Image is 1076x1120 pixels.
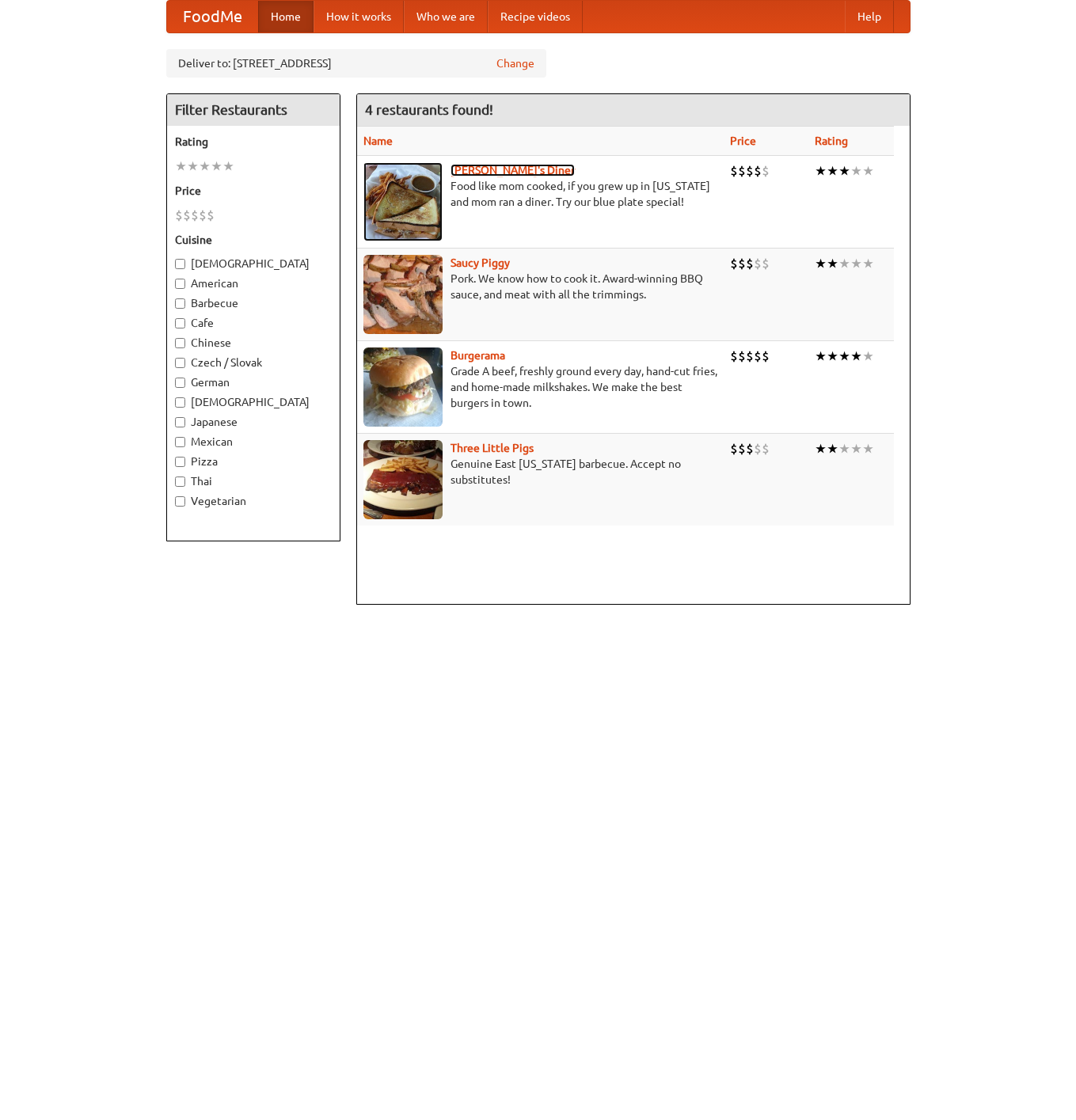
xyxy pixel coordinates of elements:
[175,298,185,309] input: Barbecue
[815,162,827,180] li: ★
[762,162,770,180] li: $
[838,440,850,457] li: ★
[199,207,207,224] li: $
[175,378,185,388] input: German
[838,255,850,272] li: ★
[191,207,199,224] li: $
[175,493,332,509] label: Vegetarian
[404,1,488,32] a: Who we are
[762,347,770,365] li: $
[754,347,762,365] li: $
[850,347,862,365] li: ★
[730,162,738,180] li: $
[175,473,332,489] label: Thai
[175,259,185,269] input: [DEMOGRAPHIC_DATA]
[175,374,332,390] label: German
[175,454,332,469] label: Pizza
[738,162,746,180] li: $
[363,456,717,488] p: Genuine East [US_STATE] barbecue. Accept no substitutes!
[451,442,534,454] a: Three Little Pigs
[488,1,583,32] a: Recipe videos
[363,363,717,411] p: Grade A beef, freshly ground every day, hand-cut fries, and home-made milkshakes. We make the bes...
[730,347,738,365] li: $
[175,158,187,175] li: ★
[363,135,393,147] a: Name
[363,255,443,334] img: saucy.jpg
[815,440,827,457] li: ★
[175,338,185,348] input: Chinese
[175,358,185,368] input: Czech / Slovak
[738,440,746,457] li: $
[175,256,332,271] label: [DEMOGRAPHIC_DATA]
[199,158,211,175] li: ★
[862,162,874,180] li: ★
[175,437,185,447] input: Mexican
[187,158,199,175] li: ★
[762,440,770,457] li: $
[175,279,185,289] input: American
[827,440,838,457] li: ★
[175,355,332,370] label: Czech / Slovak
[838,162,850,180] li: ★
[754,255,762,272] li: $
[496,55,534,71] a: Change
[850,440,862,457] li: ★
[850,255,862,272] li: ★
[175,417,185,427] input: Japanese
[738,347,746,365] li: $
[754,162,762,180] li: $
[175,295,332,311] label: Barbecue
[730,135,756,147] a: Price
[746,162,754,180] li: $
[166,49,546,78] div: Deliver to: [STREET_ADDRESS]
[175,134,332,150] h5: Rating
[827,347,838,365] li: ★
[862,255,874,272] li: ★
[850,162,862,180] li: ★
[762,255,770,272] li: $
[845,1,894,32] a: Help
[183,207,191,224] li: $
[754,440,762,457] li: $
[175,335,332,351] label: Chinese
[175,394,332,410] label: [DEMOGRAPHIC_DATA]
[862,440,874,457] li: ★
[175,275,332,291] label: American
[175,315,332,331] label: Cafe
[363,178,717,210] p: Food like mom cooked, if you grew up in [US_STATE] and mom ran a diner. Try our blue plate special!
[827,162,838,180] li: ★
[258,1,314,32] a: Home
[730,440,738,457] li: $
[738,255,746,272] li: $
[363,271,717,302] p: Pork. We know how to cook it. Award-winning BBQ sauce, and meat with all the trimmings.
[746,440,754,457] li: $
[451,256,510,269] a: Saucy Piggy
[746,255,754,272] li: $
[451,349,505,362] b: Burgerama
[175,434,332,450] label: Mexican
[363,347,443,427] img: burgerama.jpg
[451,164,575,177] a: [PERSON_NAME]'s Diner
[167,94,340,126] h4: Filter Restaurants
[175,496,185,507] input: Vegetarian
[175,232,332,248] h5: Cuisine
[815,135,848,147] a: Rating
[175,457,185,467] input: Pizza
[746,347,754,365] li: $
[862,347,874,365] li: ★
[207,207,215,224] li: $
[175,207,183,224] li: $
[838,347,850,365] li: ★
[827,255,838,272] li: ★
[363,162,443,241] img: sallys.jpg
[175,414,332,430] label: Japanese
[314,1,404,32] a: How it works
[175,397,185,408] input: [DEMOGRAPHIC_DATA]
[211,158,222,175] li: ★
[363,440,443,519] img: littlepigs.jpg
[365,102,493,117] ng-pluralize: 4 restaurants found!
[815,347,827,365] li: ★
